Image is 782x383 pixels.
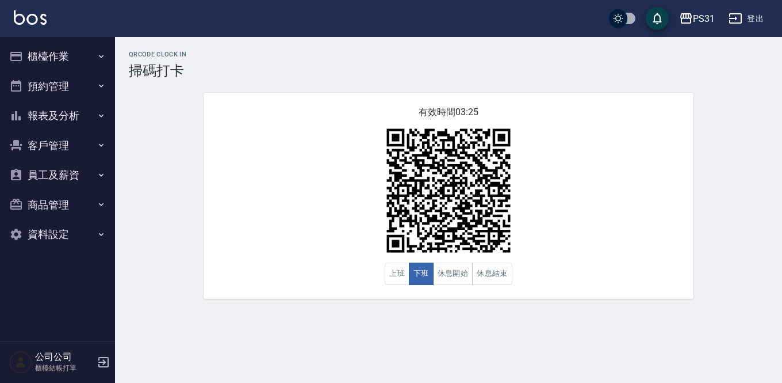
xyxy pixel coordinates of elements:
button: 櫃檯作業 [5,41,110,71]
button: save [646,7,669,30]
img: Person [9,351,32,374]
button: 客戶管理 [5,131,110,161]
button: 資料設定 [5,219,110,249]
button: 下班 [409,263,434,285]
button: 預約管理 [5,71,110,101]
button: PS31 [674,7,719,31]
p: 櫃檯結帳打單 [35,363,94,373]
button: 登出 [724,8,768,29]
h3: 掃碼打卡 [129,63,768,79]
h2: QRcode Clock In [129,51,768,58]
button: 休息開始 [433,263,473,285]
img: Logo [14,10,47,25]
button: 休息結束 [472,263,512,285]
div: 有效時間 03:25 [204,93,693,299]
button: 員工及薪資 [5,160,110,190]
button: 上班 [385,263,409,285]
div: PS31 [693,12,715,26]
button: 商品管理 [5,190,110,220]
h5: 公司公司 [35,351,94,363]
button: 報表及分析 [5,101,110,131]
